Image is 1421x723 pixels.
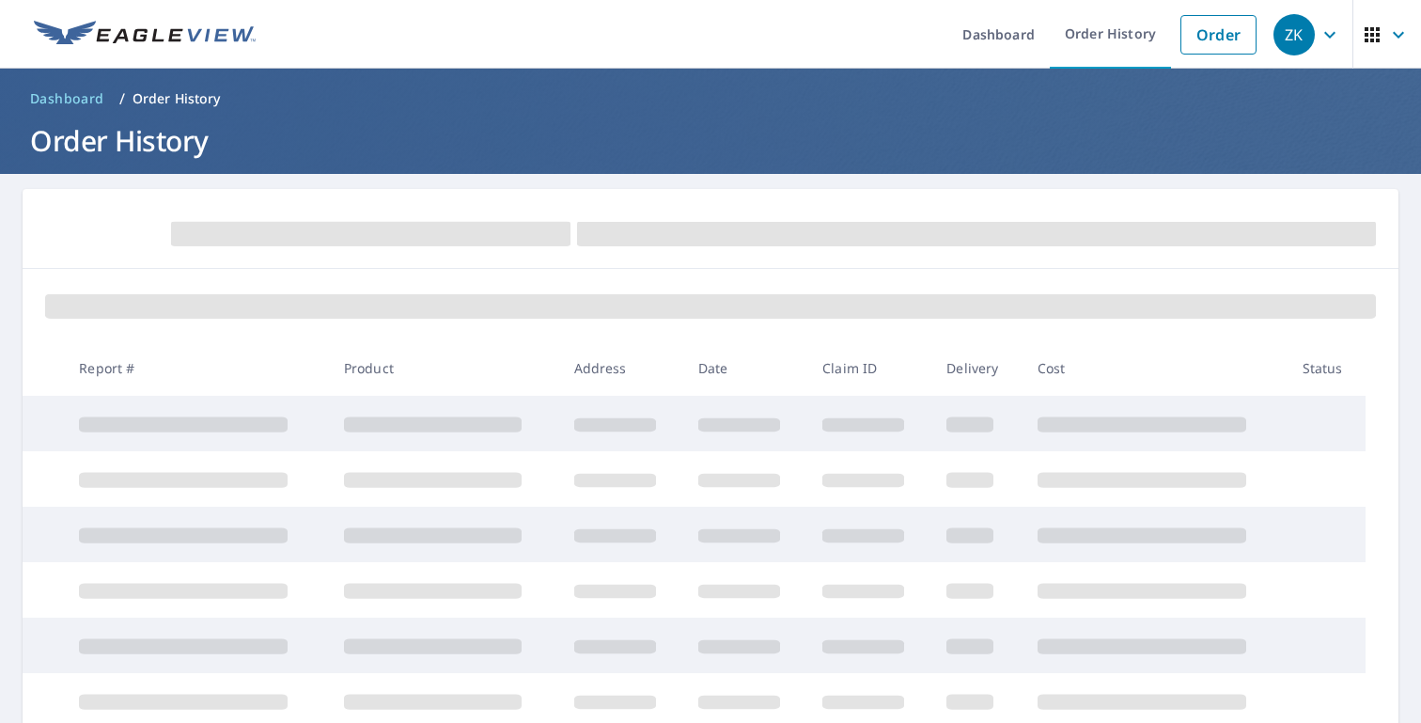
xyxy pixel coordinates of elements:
th: Date [683,340,807,396]
th: Report # [64,340,328,396]
img: EV Logo [34,21,256,49]
span: Dashboard [30,89,104,108]
nav: breadcrumb [23,84,1398,114]
h1: Order History [23,121,1398,160]
li: / [119,87,125,110]
th: Cost [1023,340,1288,396]
p: Order History [133,89,221,108]
th: Address [559,340,683,396]
a: Order [1180,15,1257,55]
th: Claim ID [807,340,931,396]
div: ZK [1273,14,1315,55]
th: Product [329,340,559,396]
th: Delivery [931,340,1023,396]
th: Status [1288,340,1366,396]
a: Dashboard [23,84,112,114]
